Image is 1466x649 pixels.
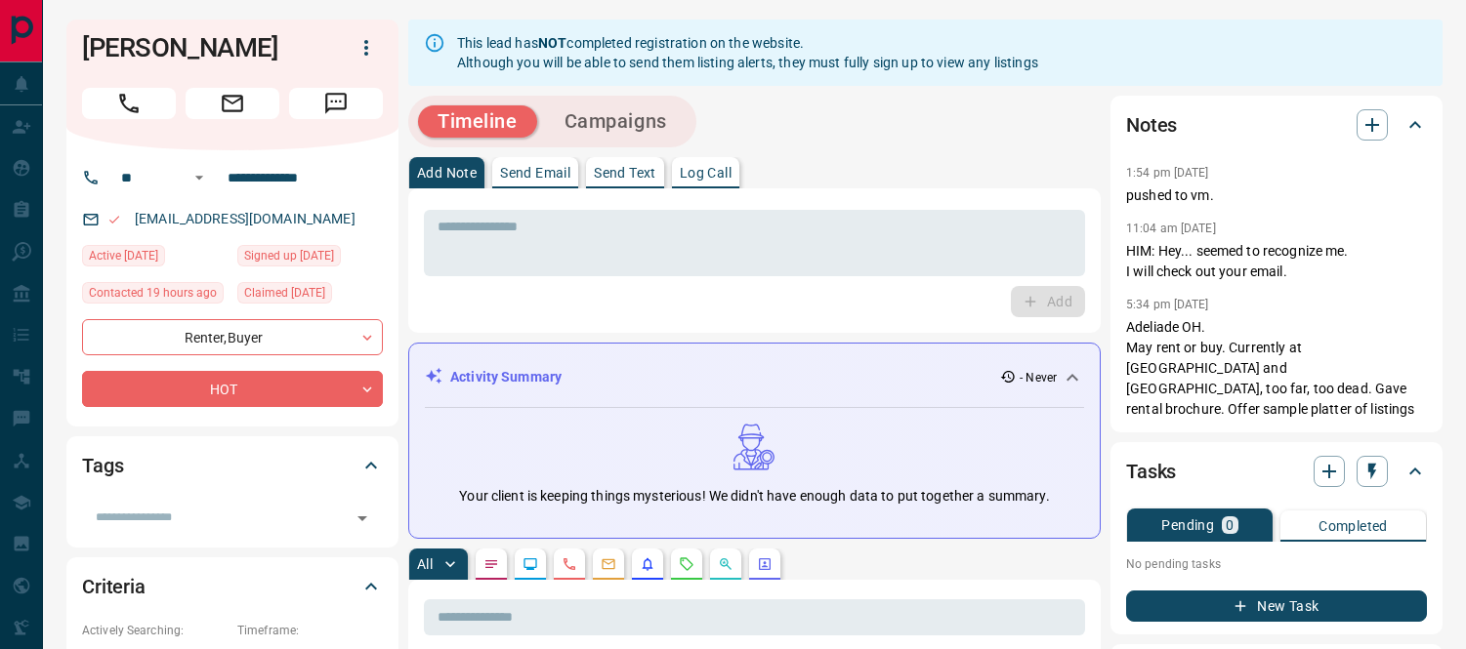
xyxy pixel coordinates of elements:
[1126,298,1209,311] p: 5:34 pm [DATE]
[89,246,158,265] span: Active [DATE]
[500,166,570,180] p: Send Email
[1126,317,1427,420] p: Adeliade OH. May rent or buy. Currently at [GEOGRAPHIC_DATA] and [GEOGRAPHIC_DATA], too far, too ...
[450,367,562,387] p: Activity Summary
[1126,222,1216,235] p: 11:04 am [DATE]
[82,622,228,639] p: Actively Searching:
[538,35,566,51] strong: NOT
[1126,590,1427,622] button: New Task
[82,563,383,610] div: Criteria
[237,282,383,309] div: Sat Aug 02 2025
[289,88,383,119] span: Message
[1126,185,1427,206] p: pushed to vm.
[244,246,334,265] span: Signed up [DATE]
[82,319,383,355] div: Renter , Buyer
[82,88,176,119] span: Call
[459,486,1049,507] p: Your client is keeping things mysterious! We didn't have enough data to put together a summary.
[594,166,656,180] p: Send Text
[1126,109,1177,141] h2: Notes
[679,556,694,572] svg: Requests
[82,450,123,481] h2: Tags
[417,557,433,571] p: All
[418,105,537,138] button: Timeline
[562,556,577,572] svg: Calls
[1126,101,1427,148] div: Notes
[425,359,1084,395] div: Activity Summary- Never
[601,556,616,572] svg: Emails
[1319,519,1388,533] p: Completed
[1126,448,1427,495] div: Tasks
[718,556,733,572] svg: Opportunities
[1161,518,1214,532] p: Pending
[244,283,325,303] span: Claimed [DATE]
[640,556,655,572] svg: Listing Alerts
[82,371,383,407] div: HOT
[457,25,1038,80] div: This lead has completed registration on the website. Although you will be able to send them listi...
[1126,241,1427,282] p: HIM: Hey... seemed to recognize me. I will check out your email.
[82,282,228,309] div: Wed Aug 13 2025
[188,166,211,189] button: Open
[186,88,279,119] span: Email
[545,105,687,138] button: Campaigns
[89,283,217,303] span: Contacted 19 hours ago
[1126,549,1427,579] p: No pending tasks
[135,211,356,226] a: [EMAIL_ADDRESS][DOMAIN_NAME]
[82,32,320,63] h1: [PERSON_NAME]
[82,245,228,272] div: Sat Aug 02 2025
[237,245,383,272] div: Sat Aug 02 2025
[349,505,376,532] button: Open
[483,556,499,572] svg: Notes
[680,166,732,180] p: Log Call
[237,622,383,639] p: Timeframe:
[1126,166,1209,180] p: 1:54 pm [DATE]
[1020,369,1057,386] p: - Never
[1126,456,1176,487] h2: Tasks
[1226,518,1234,532] p: 0
[107,213,121,226] svg: Email Valid
[82,442,383,489] div: Tags
[523,556,538,572] svg: Lead Browsing Activity
[82,571,146,602] h2: Criteria
[417,166,477,180] p: Add Note
[757,556,773,572] svg: Agent Actions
